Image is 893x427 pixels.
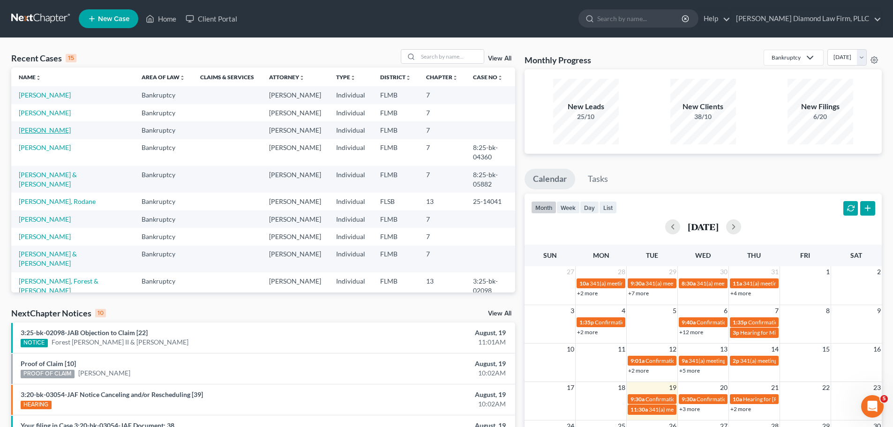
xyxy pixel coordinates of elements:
[577,329,598,336] a: +2 more
[597,10,683,27] input: Search by name...
[580,201,599,214] button: day
[733,280,742,287] span: 11a
[668,344,677,355] span: 12
[577,290,598,297] a: +2 more
[733,357,739,364] span: 2p
[419,210,465,228] td: 7
[134,246,193,272] td: Bankruptcy
[689,357,829,364] span: 341(a) meeting for [PERSON_NAME] & [PERSON_NAME]
[465,139,515,166] td: 8:25-bk-04360
[497,75,503,81] i: unfold_more
[770,382,780,393] span: 21
[19,91,71,99] a: [PERSON_NAME]
[821,382,831,393] span: 22
[21,360,76,367] a: Proof of Claim [10]
[19,197,96,205] a: [PERSON_NAME], Rodane
[336,74,356,81] a: Typeunfold_more
[329,86,373,104] td: Individual
[525,169,575,189] a: Calendar
[697,280,787,287] span: 341(a) meeting for [PERSON_NAME]
[262,193,329,210] td: [PERSON_NAME]
[52,337,188,347] a: Forest [PERSON_NAME] II & [PERSON_NAME]
[682,280,696,287] span: 8:30a
[141,10,181,27] a: Home
[19,109,71,117] a: [PERSON_NAME]
[19,126,71,134] a: [PERSON_NAME]
[679,367,700,374] a: +5 more
[748,319,855,326] span: Confirmation Hearing for [PERSON_NAME]
[134,210,193,228] td: Bankruptcy
[566,382,575,393] span: 17
[21,401,52,409] div: HEARING
[695,251,711,259] span: Wed
[770,344,780,355] span: 14
[682,396,696,403] span: 9:30a
[570,305,575,316] span: 3
[566,266,575,277] span: 27
[262,210,329,228] td: [PERSON_NAME]
[553,112,619,121] div: 25/10
[373,193,419,210] td: FLSB
[531,201,556,214] button: month
[788,112,853,121] div: 6/20
[419,193,465,210] td: 13
[19,232,71,240] a: [PERSON_NAME]
[670,101,736,112] div: New Clients
[373,246,419,272] td: FLMB
[628,290,649,297] a: +7 more
[19,215,71,223] a: [PERSON_NAME]
[21,390,203,398] a: 3:20-bk-03054-JAF Notice Canceling and/or Rescheduling [39]
[774,305,780,316] span: 7
[329,193,373,210] td: Individual
[262,166,329,193] td: [PERSON_NAME]
[142,74,185,81] a: Area of Lawunfold_more
[697,396,803,403] span: Confirmation hearing for [PERSON_NAME]
[262,246,329,272] td: [PERSON_NAME]
[329,104,373,121] td: Individual
[825,305,831,316] span: 8
[134,86,193,104] td: Bankruptcy
[134,228,193,245] td: Bankruptcy
[473,74,503,81] a: Case Nounfold_more
[373,121,419,139] td: FLMB
[743,396,871,403] span: Hearing for [PERSON_NAME] and [PERSON_NAME]
[373,104,419,121] td: FLMB
[821,344,831,355] span: 15
[95,309,106,317] div: 10
[180,75,185,81] i: unfold_more
[329,210,373,228] td: Individual
[418,50,484,63] input: Search by name...
[525,54,591,66] h3: Monthly Progress
[872,344,882,355] span: 16
[880,395,888,403] span: 5
[373,139,419,166] td: FLMB
[733,319,747,326] span: 1:35p
[590,280,751,287] span: 341(a) meeting for Forest [PERSON_NAME] II & [PERSON_NAME]
[645,357,752,364] span: Confirmation hearing for [PERSON_NAME]
[740,357,831,364] span: 341(a) meeting for [PERSON_NAME]
[488,55,511,62] a: View All
[21,339,48,347] div: NOTICE
[262,139,329,166] td: [PERSON_NAME]
[543,251,557,259] span: Sun
[617,344,626,355] span: 11
[134,193,193,210] td: Bankruptcy
[645,396,823,403] span: Confirmation hearing for Forest [PERSON_NAME] II & [PERSON_NAME]
[579,280,589,287] span: 10a
[11,52,76,64] div: Recent Cases
[628,367,649,374] a: +2 more
[262,86,329,104] td: [PERSON_NAME]
[488,310,511,317] a: View All
[621,305,626,316] span: 4
[66,54,76,62] div: 15
[800,251,810,259] span: Fri
[329,246,373,272] td: Individual
[426,74,458,81] a: Chapterunfold_more
[553,101,619,112] div: New Leads
[373,86,419,104] td: FLMB
[595,319,702,326] span: Confirmation Hearing for [PERSON_NAME]
[350,75,356,81] i: unfold_more
[566,344,575,355] span: 10
[682,357,688,364] span: 9a
[465,272,515,299] td: 3:25-bk-02098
